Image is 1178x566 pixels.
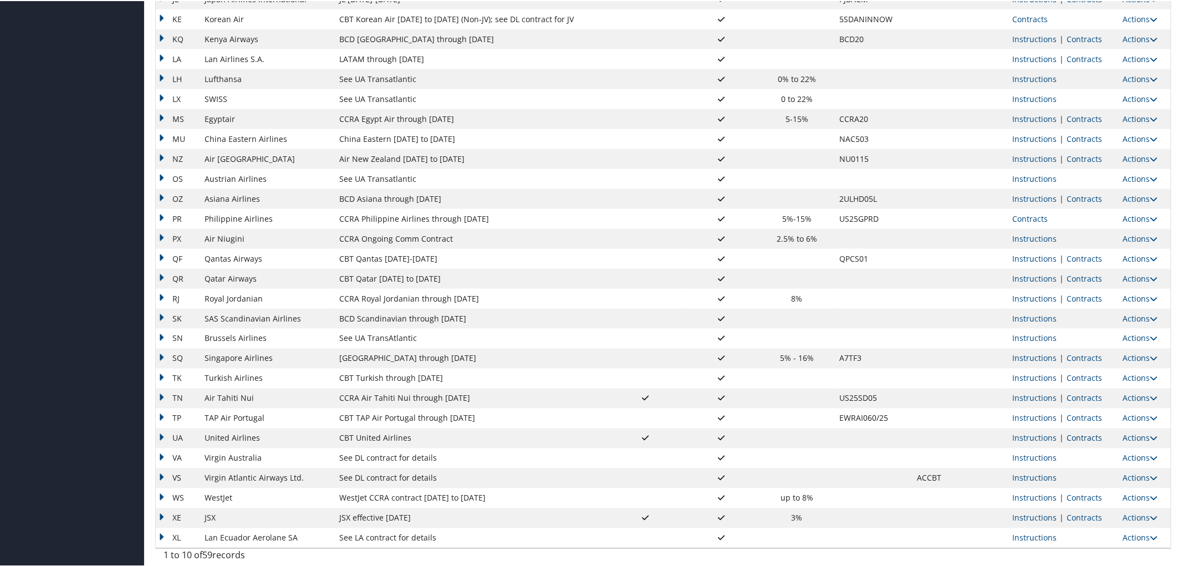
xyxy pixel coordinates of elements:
span: | [1057,53,1067,63]
td: KQ [156,28,199,48]
td: 5SDANINNOW [834,8,911,28]
td: 2ULHD05L [834,188,911,208]
td: [GEOGRAPHIC_DATA] through [DATE] [334,348,609,368]
td: up to 8% [760,487,834,507]
span: | [1057,292,1067,303]
a: Actions [1123,252,1158,263]
td: Korean Air [199,8,334,28]
span: | [1057,272,1067,283]
a: Actions [1123,352,1158,363]
td: China Eastern Airlines [199,128,334,148]
a: View Contracts [1067,272,1102,283]
td: MU [156,128,199,148]
a: View Contracts [1067,492,1102,502]
a: View Contracts [1012,212,1048,223]
span: | [1057,392,1067,402]
td: CBT Qatar [DATE] to [DATE] [334,268,609,288]
td: PX [156,228,199,248]
td: Lufthansa [199,68,334,88]
a: Actions [1123,292,1158,303]
a: View Ticketing Instructions [1012,252,1057,263]
td: See DL contract for details [334,447,609,467]
td: ACCBT [911,467,1007,487]
a: View Ticketing Instructions [1012,33,1057,43]
span: | [1057,252,1067,263]
td: PR [156,208,199,228]
a: View Contracts [1067,292,1102,303]
td: Kenya Airways [199,28,334,48]
a: View Ticketing Instructions [1012,113,1057,123]
a: Actions [1123,472,1158,482]
a: Actions [1123,73,1158,83]
a: View Contracts [1067,152,1102,163]
td: RJ [156,288,199,308]
td: Air Niugini [199,228,334,248]
td: CBT Korean Air [DATE] to [DATE] (Non-JV); see DL contract for JV [334,8,609,28]
a: Actions [1123,492,1158,502]
td: Turkish Airlines [199,368,334,387]
td: LH [156,68,199,88]
a: View Ticketing Instructions [1012,532,1057,542]
td: KE [156,8,199,28]
a: Actions [1123,152,1158,163]
td: See DL contract for details [334,467,609,487]
td: TP [156,407,199,427]
span: | [1057,492,1067,502]
td: OS [156,168,199,188]
a: View Contracts [1067,432,1102,442]
a: Actions [1123,192,1158,203]
a: View Ticketing Instructions [1012,492,1057,502]
a: Actions [1123,212,1158,223]
td: UA [156,427,199,447]
td: China Eastern [DATE] to [DATE] [334,128,609,148]
td: EWRAI060/25 [834,407,911,427]
a: Actions [1123,412,1158,422]
td: See UA Transatlantic [334,88,609,108]
td: SK [156,308,199,328]
td: WS [156,487,199,507]
td: SAS Scandinavian Airlines [199,308,334,328]
td: A7TF3 [834,348,911,368]
a: View Ticketing Instructions [1012,272,1057,283]
span: | [1057,192,1067,203]
a: Actions [1123,532,1158,542]
td: 0 to 22% [760,88,834,108]
td: SQ [156,348,199,368]
td: WestJet [199,487,334,507]
td: QF [156,248,199,268]
a: View Contracts [1067,512,1102,522]
span: | [1057,132,1067,143]
a: View Ticketing Instructions [1012,472,1057,482]
td: SWISS [199,88,334,108]
span: | [1057,512,1067,522]
td: VS [156,467,199,487]
td: BCD20 [834,28,911,48]
td: Air Tahiti Nui [199,387,334,407]
a: Actions [1123,93,1158,103]
td: Brussels Airlines [199,328,334,348]
td: CCRA Royal Jordanian through [DATE] [334,288,609,308]
td: MS [156,108,199,128]
a: View Ticketing Instructions [1012,312,1057,323]
td: Qantas Airways [199,248,334,268]
td: Lan Airlines S.A. [199,48,334,68]
td: Egyptair [199,108,334,128]
td: Air [GEOGRAPHIC_DATA] [199,148,334,168]
a: View Ticketing Instructions [1012,292,1057,303]
td: CBT United Airlines [334,427,609,447]
td: CCRA Philippine Airlines through [DATE] [334,208,609,228]
span: | [1057,113,1067,123]
td: CBT TAP Air Portugal through [DATE] [334,407,609,427]
td: Austrian Airlines [199,168,334,188]
span: | [1057,33,1067,43]
span: | [1057,152,1067,163]
a: Actions [1123,512,1158,522]
a: Actions [1123,452,1158,462]
td: OZ [156,188,199,208]
a: View Contracts [1067,192,1102,203]
td: Lan Ecuador Aerolane SA [199,527,334,547]
td: QR [156,268,199,288]
td: United Airlines [199,427,334,447]
td: CCRA Air Tahiti Nui through [DATE] [334,387,609,407]
a: View Ticketing Instructions [1012,372,1057,383]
